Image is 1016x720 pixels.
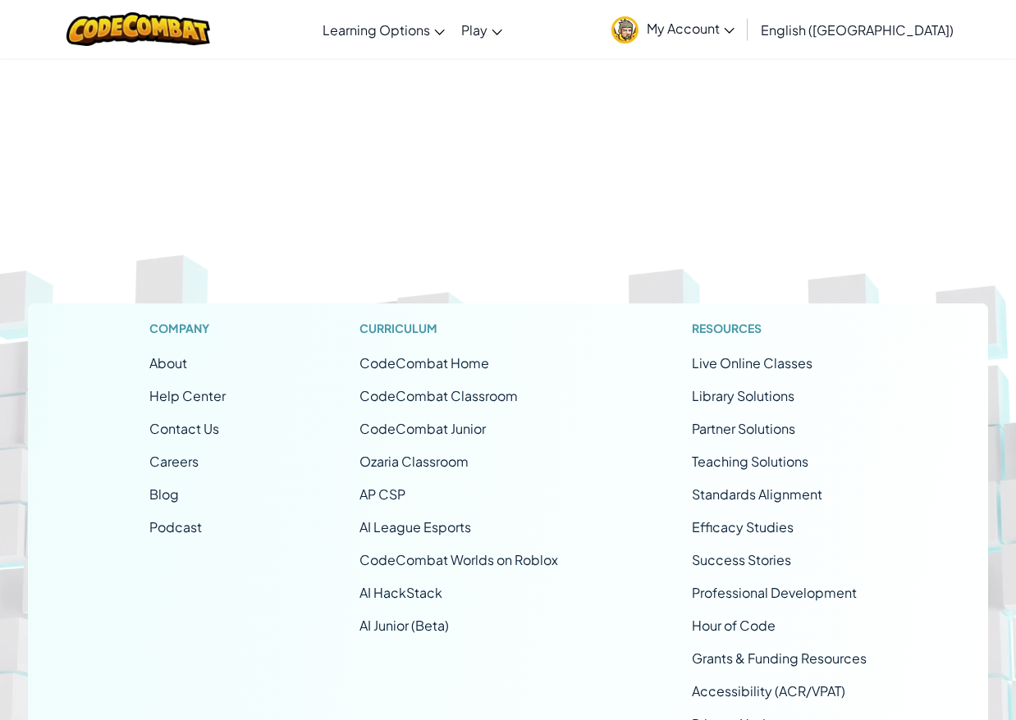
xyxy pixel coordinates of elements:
a: English ([GEOGRAPHIC_DATA]) [753,7,962,52]
a: AI HackStack [359,584,442,601]
a: Efficacy Studies [692,518,794,535]
a: CodeCombat Classroom [359,387,518,404]
a: Ozaria Classroom [359,453,469,470]
a: Learning Options [314,7,453,52]
span: English ([GEOGRAPHIC_DATA]) [761,21,954,39]
a: CodeCombat Worlds on Roblox [359,551,558,568]
a: Hour of Code [692,617,776,634]
a: AI League Esports [359,518,471,535]
img: CodeCombat logo [66,12,210,46]
span: Learning Options [323,21,430,39]
span: My Account [647,20,735,37]
a: Grants & Funding Resources [692,649,867,667]
a: Accessibility (ACR/VPAT) [692,682,845,699]
a: My Account [603,3,743,55]
a: Podcast [149,518,202,535]
a: About [149,354,187,371]
a: Play [453,7,510,52]
span: Contact Us [149,420,219,437]
span: Play [461,21,487,39]
h1: Company [149,320,226,337]
a: Blog [149,485,179,503]
h1: Curriculum [359,320,558,337]
a: Library Solutions [692,387,794,404]
a: Standards Alignment [692,485,822,503]
img: avatar [611,16,638,43]
span: CodeCombat Home [359,354,489,371]
a: Partner Solutions [692,420,795,437]
a: Teaching Solutions [692,453,808,470]
a: Success Stories [692,551,791,568]
a: AI Junior (Beta) [359,617,449,634]
h1: Resources [692,320,867,337]
a: AP CSP [359,485,405,503]
a: CodeCombat Junior [359,420,486,437]
a: Professional Development [692,584,857,601]
a: Live Online Classes [692,354,812,371]
a: Help Center [149,387,226,404]
a: Careers [149,453,199,470]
